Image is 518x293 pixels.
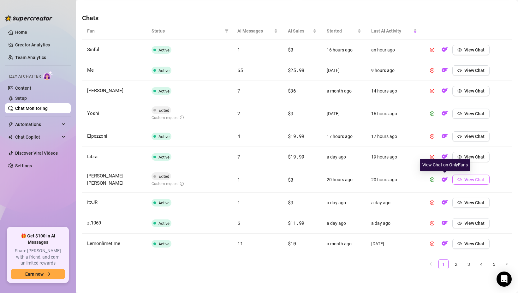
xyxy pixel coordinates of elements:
[46,272,51,276] span: arrow-right
[15,30,27,35] a: Home
[366,193,422,213] td: a day ago
[366,81,422,101] td: 14 hours ago
[464,221,485,226] span: View Chat
[158,155,170,159] span: Active
[158,48,170,52] span: Active
[366,101,422,126] td: 16 hours ago
[237,176,240,183] span: 1
[430,48,434,52] span: pause-circle
[429,262,433,266] span: left
[322,40,366,60] td: 16 hours ago
[371,27,412,34] span: Last AI Activity
[288,176,293,183] span: $0
[430,134,434,139] span: pause-circle
[322,213,366,234] td: a day ago
[237,240,243,247] span: 11
[440,45,450,55] button: OF
[180,116,184,119] span: info-circle
[442,240,448,247] img: OF
[366,147,422,167] td: 19 hours ago
[430,111,434,116] span: play-circle
[452,65,490,75] button: View Chat
[457,48,462,52] span: eye
[366,22,422,40] th: Last AI Activity
[505,262,509,266] span: right
[288,46,293,53] span: $0
[237,153,240,160] span: 7
[457,68,462,73] span: eye
[457,177,462,182] span: eye
[477,260,486,269] a: 4
[440,135,450,140] a: OF
[440,175,450,185] button: OF
[237,46,240,53] span: 1
[288,87,296,94] span: $36
[87,241,120,246] span: Lemonlimetime
[322,81,366,101] td: a month ago
[43,71,53,80] img: AI Chatter
[442,133,448,139] img: OF
[440,222,450,227] a: OF
[464,260,473,269] a: 3
[502,259,512,269] button: right
[430,68,434,73] span: pause-circle
[464,177,485,182] span: View Chat
[440,179,450,184] a: OF
[87,111,99,116] span: Yoshi
[283,22,322,40] th: AI Sales
[237,199,240,206] span: 1
[440,109,450,119] button: OF
[87,173,123,186] span: [PERSON_NAME] [PERSON_NAME]
[452,198,490,208] button: View Chat
[322,126,366,147] td: 17 hours ago
[440,156,450,161] a: OF
[442,199,448,206] img: OF
[223,26,230,36] span: filter
[366,60,422,81] td: 9 hours ago
[87,67,94,73] span: Me
[497,272,512,287] div: Open Intercom Messenger
[440,152,450,162] button: OF
[452,218,490,228] button: View Chat
[25,272,44,277] span: Earn now
[288,133,304,139] span: $19.99
[158,134,170,139] span: Active
[15,151,58,156] a: Discover Viral Videos
[442,220,448,226] img: OF
[442,87,448,94] img: OF
[440,65,450,75] button: OF
[457,134,462,139] span: eye
[464,154,485,159] span: View Chat
[158,108,169,113] span: Exited
[452,109,490,119] button: View Chat
[452,152,490,162] button: View Chat
[457,111,462,116] span: eye
[464,68,485,73] span: View Chat
[82,22,146,40] th: Fan
[457,242,462,246] span: eye
[464,259,474,269] li: 3
[420,159,470,171] div: View Chat on OnlyFans
[440,112,450,117] a: OF
[366,167,422,193] td: 20 hours ago
[452,86,490,96] button: View Chat
[8,135,12,139] img: Chat Copilot
[464,111,485,116] span: View Chat
[430,200,434,205] span: pause-circle
[452,45,490,55] button: View Chat
[430,155,434,159] span: pause-circle
[237,110,240,117] span: 2
[288,67,304,73] span: $25.98
[464,134,485,139] span: View Chat
[322,193,366,213] td: a day ago
[11,269,65,279] button: Earn nowarrow-right
[15,55,46,60] a: Team Analytics
[457,155,462,159] span: eye
[438,259,449,269] li: 1
[464,88,485,93] span: View Chat
[152,27,222,34] span: Status
[158,174,169,179] span: Exited
[440,201,450,206] a: OF
[237,67,243,73] span: 65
